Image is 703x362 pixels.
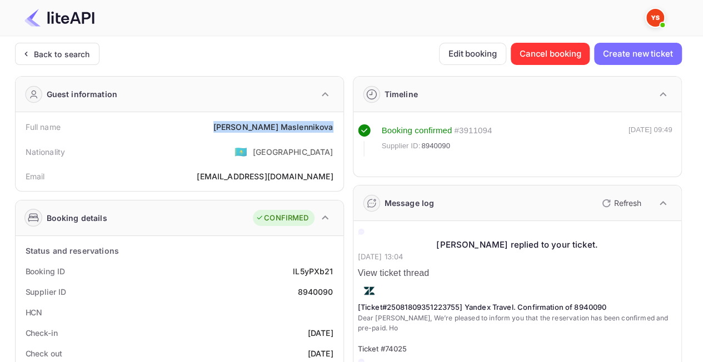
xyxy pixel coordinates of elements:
img: LiteAPI Logo [24,9,94,27]
div: [DATE] 09:49 [629,124,672,157]
p: [DATE] 13:04 [358,252,677,263]
div: Timeline [385,88,418,100]
span: Ticket #74025 [358,344,407,353]
div: Supplier ID [26,286,66,298]
p: [Ticket#25081809351223755] Yandex Travel. Confirmation of 8940090 [358,302,677,313]
button: Edit booking [439,43,506,65]
div: [DATE] [308,327,333,339]
span: 8940090 [421,140,450,152]
div: Back to search [34,48,90,60]
div: Full name [26,121,61,133]
button: Refresh [595,194,646,212]
div: [EMAIL_ADDRESS][DOMAIN_NAME] [197,170,333,182]
button: Create new ticket [594,43,681,65]
p: View ticket thread [358,267,677,280]
p: Dear [PERSON_NAME], We’re pleased to inform you that the reservation has been confirmed and pre-p... [358,313,677,333]
div: CONFIRMED [256,213,308,224]
img: AwvSTEc2VUhQAAAAAElFTkSuQmCC [358,280,380,302]
span: Supplier ID: [382,140,421,152]
div: Guest information [47,88,118,100]
div: [GEOGRAPHIC_DATA] [253,146,333,158]
div: Booking details [47,212,107,224]
div: 8940090 [297,286,333,298]
div: Booking ID [26,265,65,277]
div: Check out [26,348,62,359]
div: lL5yPXb21 [293,265,333,277]
div: # 3911094 [454,124,492,137]
p: Refresh [614,197,641,209]
div: Status and reservations [26,245,119,257]
div: HCN [26,306,43,318]
button: Cancel booking [511,43,590,65]
div: Email [26,170,45,182]
img: Yandex Support [646,9,664,27]
div: Nationality [26,146,66,158]
div: Message log [385,197,435,209]
div: [DATE] [308,348,333,359]
div: Booking confirmed [382,124,452,137]
div: [PERSON_NAME] Maslennikova [213,121,333,133]
div: Check-in [26,327,58,339]
span: United States [235,142,247,162]
div: [PERSON_NAME] replied to your ticket. [358,239,677,252]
